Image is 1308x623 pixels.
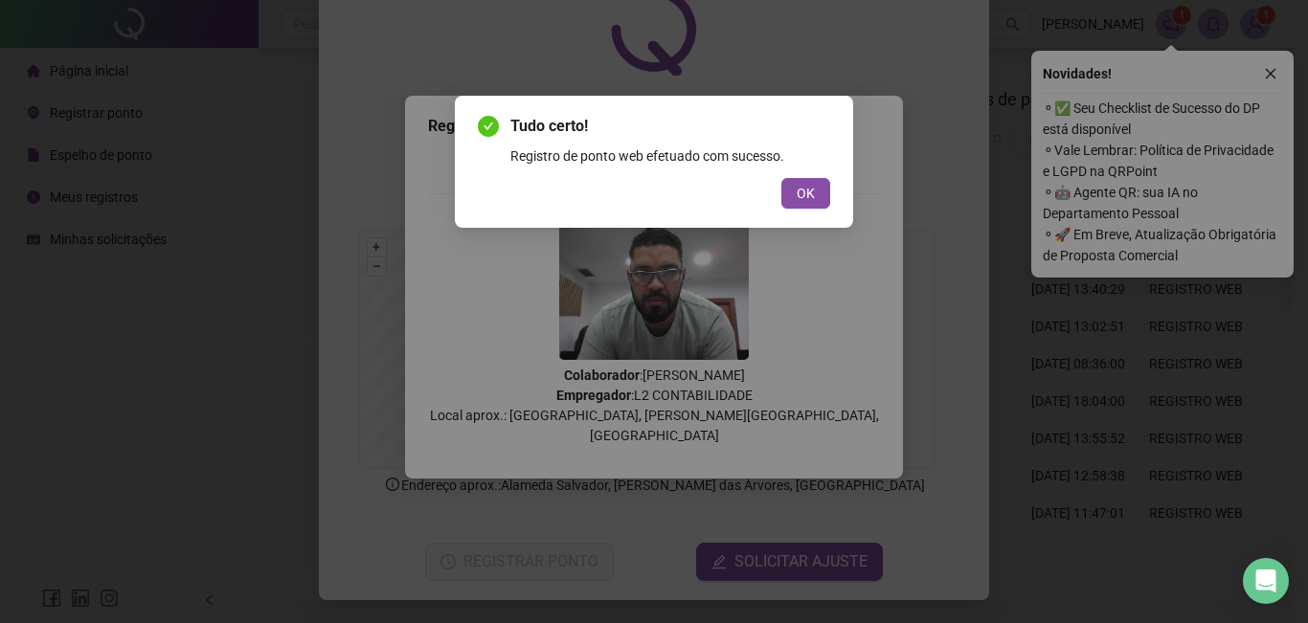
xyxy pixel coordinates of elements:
[781,178,830,209] button: OK
[510,115,830,138] span: Tudo certo!
[478,116,499,137] span: check-circle
[1243,558,1289,604] div: Open Intercom Messenger
[797,183,815,204] span: OK
[510,145,830,167] div: Registro de ponto web efetuado com sucesso.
